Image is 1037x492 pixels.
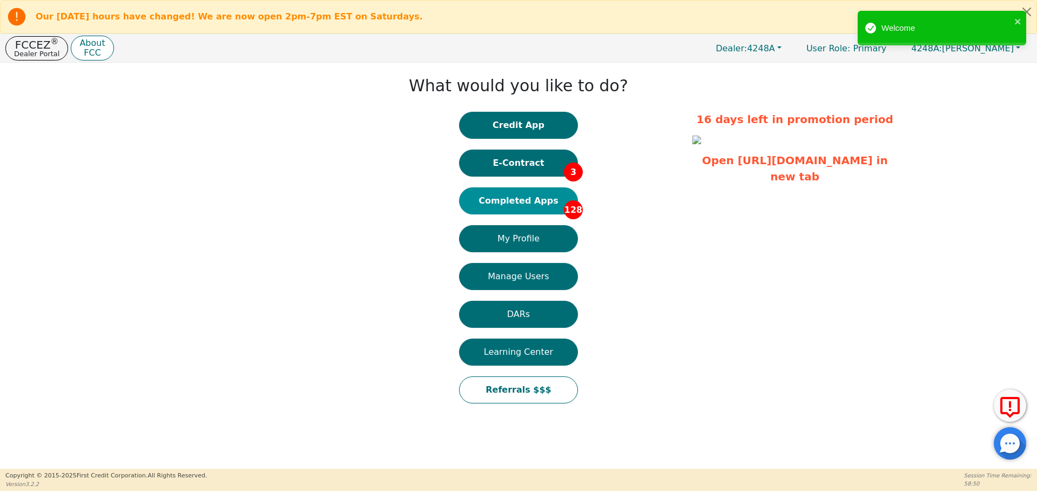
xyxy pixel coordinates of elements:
img: a8b23462-e846-4843-a658-e0f13c6ffcc7 [692,136,701,144]
span: All Rights Reserved. [147,472,207,479]
button: Completed Apps128 [459,187,578,214]
span: [PERSON_NAME] [911,43,1014,53]
span: 128 [564,200,583,219]
button: My Profile [459,225,578,252]
p: 58:50 [964,480,1032,488]
button: Manage Users [459,263,578,290]
button: DARs [459,301,578,328]
p: About [79,39,105,48]
a: User Role: Primary [796,38,897,59]
sup: ® [51,37,59,46]
div: Welcome [881,22,1011,35]
a: Open [URL][DOMAIN_NAME] in new tab [702,154,888,183]
p: Version 3.2.2 [5,480,207,488]
p: Primary [796,38,897,59]
button: FCCEZ®Dealer Portal [5,36,68,60]
button: Learning Center [459,339,578,366]
p: Dealer Portal [14,50,59,57]
p: FCC [79,49,105,57]
span: 4248A [716,43,775,53]
b: Our [DATE] hours have changed! We are now open 2pm-7pm EST on Saturdays. [36,11,423,22]
span: 4248A: [911,43,942,53]
button: close [1014,15,1022,28]
button: Referrals $$$ [459,376,578,403]
span: User Role : [806,43,850,53]
h1: What would you like to do? [409,76,628,96]
p: Session Time Remaining: [964,471,1032,480]
button: Credit App [459,112,578,139]
button: E-Contract3 [459,150,578,177]
p: Copyright © 2015- 2025 First Credit Corporation. [5,471,207,481]
button: Dealer:4248A [704,40,793,57]
button: Report Error to FCC [994,389,1026,422]
span: 3 [564,163,583,181]
button: Close alert [1017,1,1036,23]
p: FCCEZ [14,39,59,50]
span: Dealer: [716,43,747,53]
button: AboutFCC [71,36,113,61]
p: 16 days left in promotion period [692,111,898,127]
